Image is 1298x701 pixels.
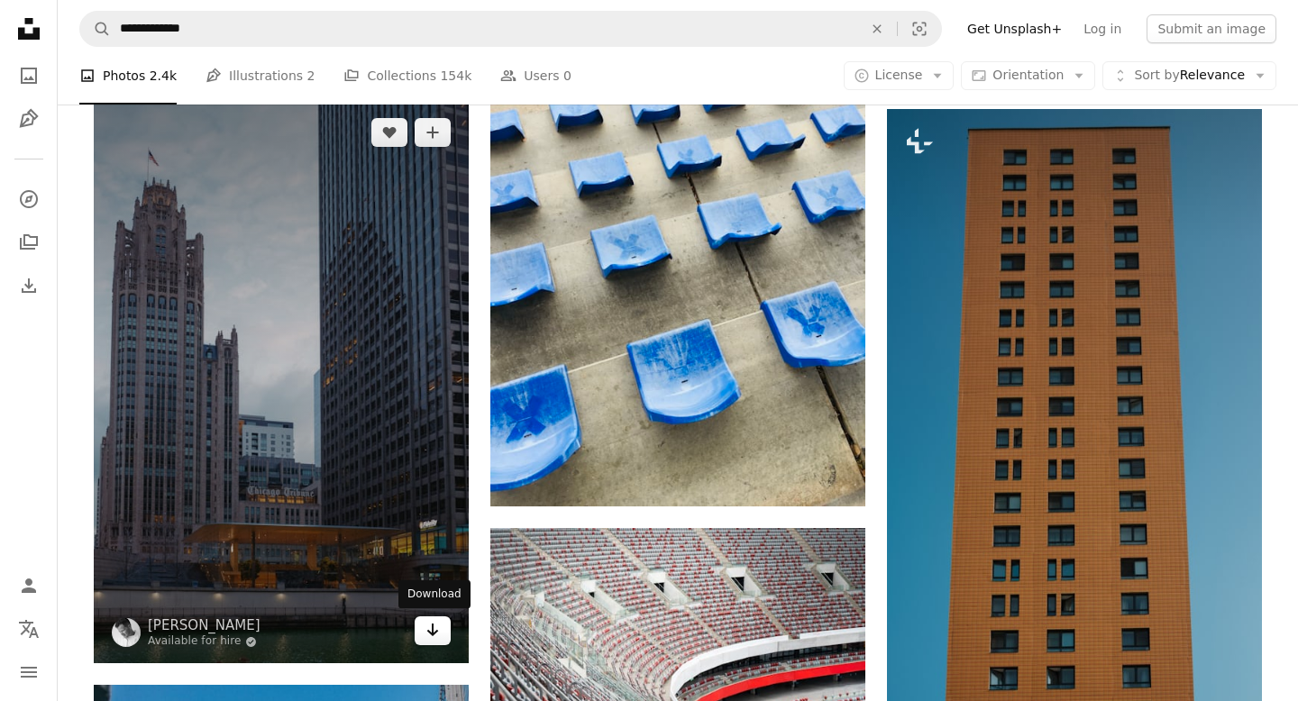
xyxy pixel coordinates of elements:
[1134,67,1245,85] span: Relevance
[1073,14,1132,43] a: Log in
[148,616,261,634] a: [PERSON_NAME]
[80,12,111,46] button: Search Unsplash
[79,11,942,47] form: Find visuals sitewide
[415,616,451,645] a: Download
[371,118,407,147] button: Like
[343,47,471,105] a: Collections 154k
[490,6,865,506] img: a bunch of blue seats sitting on a sidewalk
[875,68,923,82] span: License
[11,181,47,217] a: Explore
[11,224,47,260] a: Collections
[490,248,865,264] a: a bunch of blue seats sitting on a sidewalk
[398,580,471,609] div: Download
[206,47,315,105] a: Illustrations 2
[500,47,571,105] a: Users 0
[992,68,1064,82] span: Orientation
[961,61,1095,90] button: Orientation
[94,100,469,664] img: a body of water in front of tall buildings
[440,66,471,86] span: 154k
[11,101,47,137] a: Illustrations
[1147,14,1276,43] button: Submit an image
[11,58,47,94] a: Photos
[563,66,571,86] span: 0
[1102,61,1276,90] button: Sort byRelevance
[112,618,141,647] img: Go to Kira Laktionov's profile
[887,433,1262,450] a: a very tall building with lots of windows
[857,12,897,46] button: Clear
[307,66,315,86] span: 2
[148,634,261,649] a: Available for hire
[11,268,47,304] a: Download History
[11,654,47,690] button: Menu
[415,118,451,147] button: Add to Collection
[898,12,941,46] button: Visual search
[1134,68,1179,82] span: Sort by
[11,568,47,604] a: Log in / Sign up
[11,11,47,50] a: Home — Unsplash
[490,645,865,661] a: A stadium filled with lots of empty seats
[94,373,469,389] a: a body of water in front of tall buildings
[956,14,1073,43] a: Get Unsplash+
[11,611,47,647] button: Language
[844,61,955,90] button: License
